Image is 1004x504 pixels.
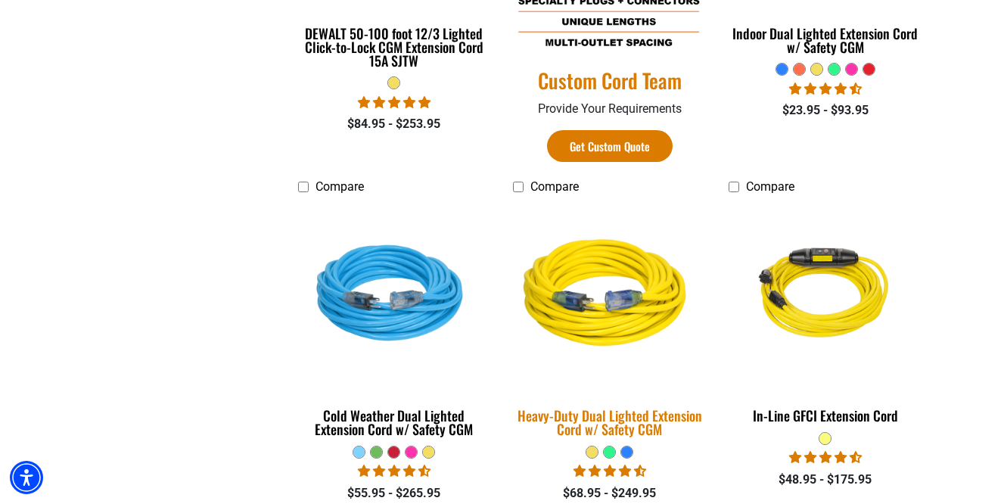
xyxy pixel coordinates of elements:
[10,461,43,494] div: Accessibility Menu
[729,101,922,120] div: $23.95 - $93.95
[298,484,491,502] div: $55.95 - $265.95
[298,409,491,436] div: Cold Weather Dual Lighted Extension Cord w/ Safety CGM
[547,130,673,163] a: Get Custom Quote
[789,82,862,96] span: 4.40 stars
[789,450,862,465] span: 4.62 stars
[513,484,706,502] div: $68.95 - $249.95
[504,199,716,393] img: yellow
[513,409,706,436] div: Heavy-Duty Dual Lighted Extension Cord w/ Safety CGM
[298,26,491,67] div: DEWALT 50-100 foot 12/3 Lighted Click-to-Lock CGM Extension Cord 15A SJTW
[298,115,491,133] div: $84.95 - $253.95
[299,209,490,383] img: Light Blue
[530,179,579,194] span: Compare
[358,464,431,478] span: 4.62 stars
[729,471,922,489] div: $48.95 - $175.95
[573,464,646,478] span: 4.64 stars
[746,179,794,194] span: Compare
[513,201,706,445] a: yellow Heavy-Duty Dual Lighted Extension Cord w/ Safety CGM
[315,179,364,194] span: Compare
[729,409,922,422] div: In-Line GFCI Extension Cord
[298,201,491,445] a: Light Blue Cold Weather Dual Lighted Extension Cord w/ Safety CGM
[513,100,706,118] p: Provide Your Requirements
[729,26,922,54] div: Indoor Dual Lighted Extension Cord w/ Safety CGM
[513,67,706,94] a: Custom Cord Team
[729,201,922,431] a: Yellow In-Line GFCI Extension Cord
[358,95,431,110] span: 4.84 stars
[730,209,921,383] img: Yellow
